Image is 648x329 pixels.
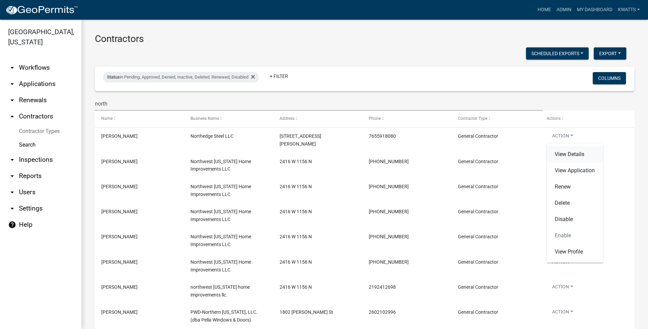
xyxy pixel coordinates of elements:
span: General Contractor [458,234,498,239]
a: Home [535,3,554,16]
span: 219-241-2698 [369,234,409,239]
span: 219-241-2698 [369,159,409,164]
span: Jose Chavez [101,133,138,139]
a: Delete [547,195,603,211]
i: help [8,221,16,229]
a: Admin [554,3,574,16]
a: View Details [547,146,603,162]
span: Wesley Rundle [101,234,138,239]
span: General Contractor [458,284,498,290]
span: PWD-Northern Indiana, LLC. (dba Pella Windows & Doors) [190,309,258,323]
span: General Contractor [458,133,498,139]
span: Northwest Indiana Home Improvements LLC [190,184,251,197]
a: My Dashboard [574,3,615,16]
datatable-header-cell: Address [273,111,362,127]
span: 219-241-2698 [369,259,409,265]
a: Kwatts [615,3,643,16]
datatable-header-cell: Business Name [184,111,273,127]
button: Export [594,47,626,60]
i: arrow_drop_down [8,204,16,213]
span: 219-241-2698 [369,209,409,214]
i: arrow_drop_down [8,96,16,104]
span: northwest indiana home improvements llc. [190,284,250,298]
div: Action [547,144,603,263]
a: Disable [547,211,603,227]
span: Name [101,116,113,121]
span: Status [107,74,120,80]
button: Action [547,258,579,268]
button: Action [547,132,579,142]
span: 2602102996 [369,309,396,315]
i: arrow_drop_down [8,188,16,196]
span: Patrick Schenck [101,309,138,315]
datatable-header-cell: Name [95,111,184,127]
span: General Contractor [458,259,498,265]
span: 2416 W 1156 N [280,184,312,189]
a: View Application [547,162,603,179]
span: Phone [369,116,381,121]
span: 13901 W Jackson St [280,133,321,147]
span: Wesley Rundle [101,209,138,214]
h3: Contractors [95,33,634,45]
span: General Contractor [458,184,498,189]
button: Action [547,283,579,293]
datatable-header-cell: Actions [540,111,629,127]
span: 2416 W 1156 N [280,284,312,290]
button: Action [547,308,579,318]
span: Wesley Rundle [101,259,138,265]
span: Address [280,116,295,121]
span: Northwest Indiana Home Improvements LLC [190,159,251,172]
a: View Profile [547,244,603,260]
span: 2416 W 1156 N [280,209,312,214]
a: + Filter [264,70,293,82]
i: arrow_drop_up [8,112,16,120]
span: Northwest Indiana Home Improvements LLC [190,209,251,222]
i: arrow_drop_down [8,80,16,88]
i: arrow_drop_down [8,64,16,72]
span: wes rundle [101,284,138,290]
datatable-header-cell: Phone [362,111,451,127]
datatable-header-cell: Contractor Type [451,111,540,127]
span: Northwest Indiana Home Improvements LLC [190,234,251,247]
a: Renew [547,179,603,195]
span: 2192412698 [369,284,396,290]
span: Northedge Steel LLC [190,133,234,139]
span: Wesley Rundle [101,184,138,189]
span: 219-241-2698 [369,184,409,189]
div: in Pending, Approved, Denied, Inactive, Deleted, Renewed, Disabled [103,72,259,83]
i: arrow_drop_down [8,172,16,180]
span: 2416 W 1156 N [280,159,312,164]
span: 1802 Conant St [280,309,333,315]
span: Contractor Type [458,116,487,121]
button: Scheduled Exports [526,47,589,60]
span: Business Name [190,116,219,121]
i: arrow_drop_down [8,156,16,164]
span: 7655918080 [369,133,396,139]
span: 2416 W 1156 N [280,234,312,239]
span: General Contractor [458,309,498,315]
span: 2416 W 1156 N [280,259,312,265]
span: Actions [547,116,561,121]
span: General Contractor [458,159,498,164]
span: Wesley Rundle [101,159,138,164]
button: Columns [593,72,626,84]
input: Search for contractors [95,97,543,111]
span: General Contractor [458,209,498,214]
span: Northwest Indiana Home Improvements LLC [190,259,251,272]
